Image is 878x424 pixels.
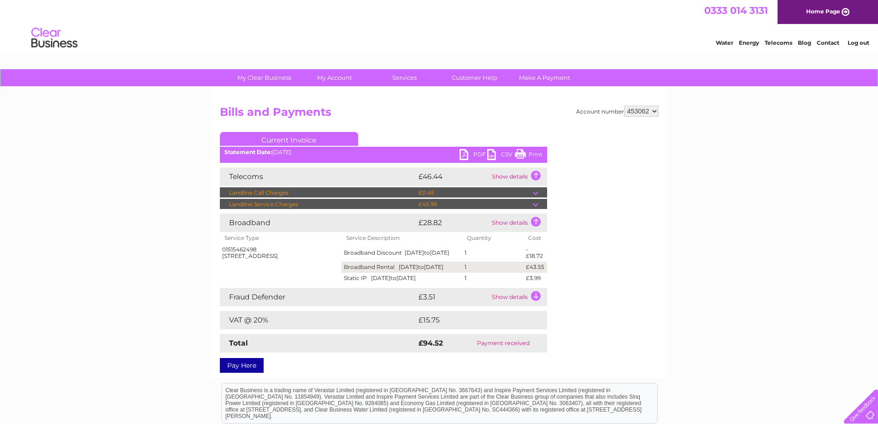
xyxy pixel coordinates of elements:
[220,358,264,373] a: Pay Here
[524,244,547,262] td: -£18.72
[220,214,416,232] td: Broadband
[222,5,657,45] div: Clear Business is a trading name of Verastar Limited (registered in [GEOGRAPHIC_DATA] No. 3667643...
[462,244,524,262] td: 1
[416,199,533,210] td: £45.99
[220,232,342,244] th: Service Type
[416,311,527,329] td: £15.75
[296,69,372,86] a: My Account
[507,69,583,86] a: Make A Payment
[222,246,340,259] div: 01515462498 [STREET_ADDRESS]
[220,132,358,146] a: Current Invoice
[342,273,462,284] td: Static IP [DATE] [DATE]
[220,187,416,198] td: Landline Call Charges
[489,214,547,232] td: Show details
[416,167,489,186] td: £46.44
[515,149,542,162] a: Print
[366,69,442,86] a: Services
[462,273,524,284] td: 1
[424,249,430,256] span: to
[342,262,462,273] td: Broadband Rental [DATE] [DATE]
[716,39,733,46] a: Water
[31,24,78,52] img: logo.png
[489,167,547,186] td: Show details
[817,39,839,46] a: Contact
[220,106,659,123] h2: Bills and Payments
[220,167,416,186] td: Telecoms
[848,39,869,46] a: Log out
[460,334,547,352] td: Payment received
[224,149,272,155] b: Statement Date:
[226,69,302,86] a: My Clear Business
[489,288,547,306] td: Show details
[416,288,489,306] td: £3.51
[460,149,487,162] a: PDF
[462,262,524,273] td: 1
[524,273,547,284] td: £3.99
[576,106,659,117] div: Account number
[220,288,416,306] td: Fraud Defender
[229,339,248,347] strong: Total
[462,232,524,244] th: Quantity
[487,149,515,162] a: CSV
[416,214,489,232] td: £28.82
[524,232,547,244] th: Cost
[416,187,533,198] td: £0.45
[390,275,396,281] span: to
[798,39,811,46] a: Blog
[220,311,416,329] td: VAT @ 20%
[342,232,462,244] th: Service Description
[524,262,547,273] td: £43.55
[342,244,462,262] td: Broadband Discount [DATE] [DATE]
[436,69,513,86] a: Customer Help
[739,39,759,46] a: Energy
[220,149,547,155] div: [DATE]
[220,199,416,210] td: Landline Service Charges
[418,339,443,347] strong: £94.52
[765,39,792,46] a: Telecoms
[704,5,768,16] a: 0333 014 3131
[418,263,424,270] span: to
